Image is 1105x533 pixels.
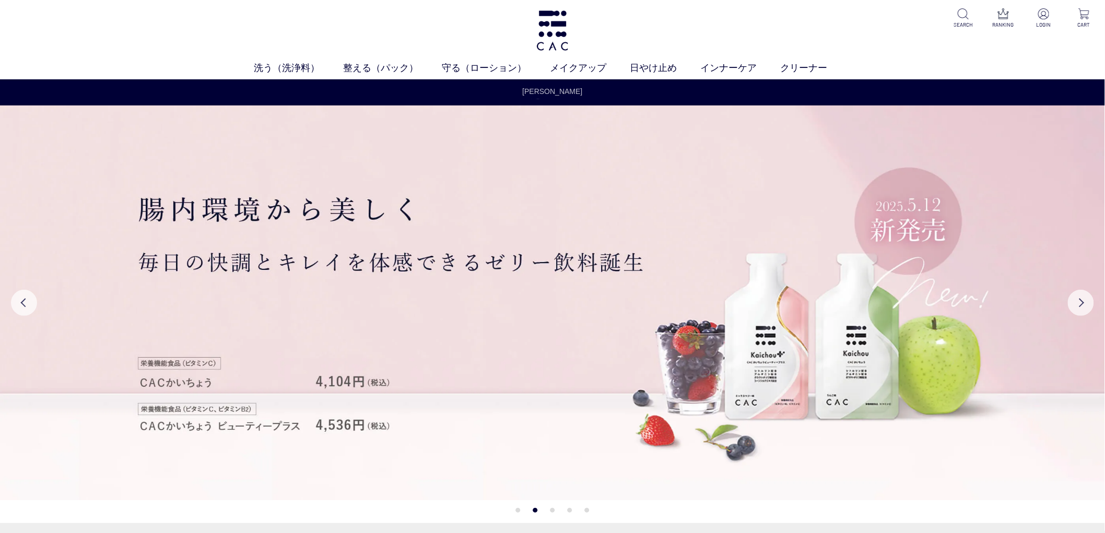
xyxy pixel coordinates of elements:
[950,8,976,29] a: SEARCH
[1071,21,1097,29] p: CART
[991,21,1016,29] p: RANKING
[533,508,538,513] button: 2 of 5
[1068,290,1094,316] button: Next
[254,61,344,75] a: 洗う（洗浄料）
[781,61,851,75] a: クリーナー
[550,61,630,75] a: メイクアップ
[344,61,442,75] a: 整える（パック）
[630,61,701,75] a: 日やけ止め
[520,86,586,108] a: [PERSON_NAME]休業のお知らせ
[516,508,521,513] button: 1 of 5
[550,508,555,513] button: 3 of 5
[568,508,572,513] button: 4 of 5
[701,61,781,75] a: インナーケア
[535,10,570,51] img: logo
[1031,21,1056,29] p: LOGIN
[11,290,37,316] button: Previous
[950,21,976,29] p: SEARCH
[442,61,550,75] a: 守る（ローション）
[585,508,590,513] button: 5 of 5
[1031,8,1056,29] a: LOGIN
[1071,8,1097,29] a: CART
[991,8,1016,29] a: RANKING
